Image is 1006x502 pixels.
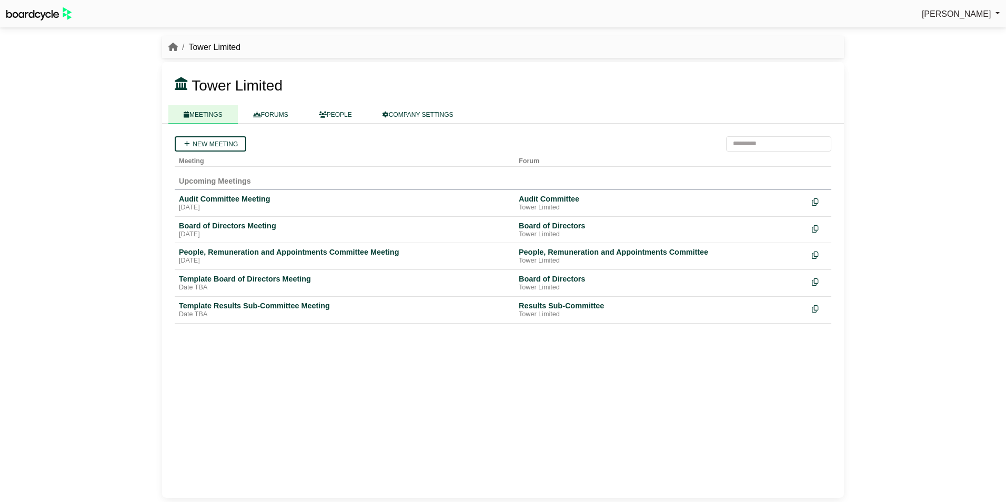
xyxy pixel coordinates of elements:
[519,221,803,239] a: Board of Directors Tower Limited
[812,194,827,208] div: Make a copy
[6,7,72,21] img: BoardcycleBlackGreen-aaafeed430059cb809a45853b8cf6d952af9d84e6e89e1f1685b34bfd5cb7d64.svg
[168,105,238,124] a: MEETINGS
[179,247,510,265] a: People, Remuneration and Appointments Committee Meeting [DATE]
[179,301,510,310] div: Template Results Sub-Committee Meeting
[304,105,367,124] a: PEOPLE
[812,247,827,262] div: Make a copy
[922,9,991,18] span: [PERSON_NAME]
[812,221,827,235] div: Make a copy
[179,194,510,212] a: Audit Committee Meeting [DATE]
[179,301,510,319] a: Template Results Sub-Committee Meeting Date TBA
[519,247,803,265] a: People, Remuneration and Appointments Committee Tower Limited
[519,247,803,257] div: People, Remuneration and Appointments Committee
[519,310,803,319] div: Tower Limited
[178,41,240,54] li: Tower Limited
[179,204,510,212] div: [DATE]
[519,204,803,212] div: Tower Limited
[812,274,827,288] div: Make a copy
[179,221,510,239] a: Board of Directors Meeting [DATE]
[179,247,510,257] div: People, Remuneration and Appointments Committee Meeting
[179,274,510,292] a: Template Board of Directors Meeting Date TBA
[192,77,283,94] span: Tower Limited
[238,105,304,124] a: FORUMS
[367,105,469,124] a: COMPANY SETTINGS
[179,310,510,319] div: Date TBA
[922,7,1000,21] a: [PERSON_NAME]
[179,194,510,204] div: Audit Committee Meeting
[175,152,515,167] th: Meeting
[519,194,803,204] div: Audit Committee
[168,41,240,54] nav: breadcrumb
[519,274,803,292] a: Board of Directors Tower Limited
[519,301,803,319] a: Results Sub-Committee Tower Limited
[179,177,251,185] span: Upcoming Meetings
[519,301,803,310] div: Results Sub-Committee
[515,152,808,167] th: Forum
[179,221,510,230] div: Board of Directors Meeting
[179,257,510,265] div: [DATE]
[519,257,803,265] div: Tower Limited
[179,284,510,292] div: Date TBA
[519,284,803,292] div: Tower Limited
[519,194,803,212] a: Audit Committee Tower Limited
[519,230,803,239] div: Tower Limited
[179,274,510,284] div: Template Board of Directors Meeting
[179,230,510,239] div: [DATE]
[519,274,803,284] div: Board of Directors
[812,301,827,315] div: Make a copy
[175,136,246,152] a: New meeting
[519,221,803,230] div: Board of Directors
